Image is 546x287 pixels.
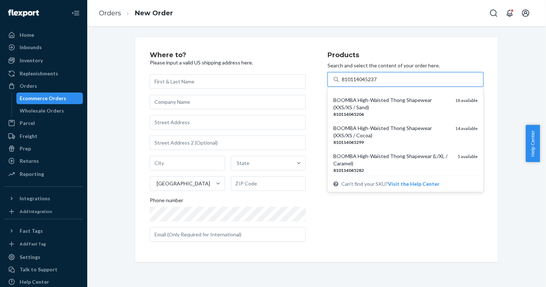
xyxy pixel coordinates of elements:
[4,29,83,41] a: Home
[4,168,83,180] a: Reporting
[156,180,157,187] input: [GEOGRAPHIC_DATA]
[342,76,378,83] input: BOOMBA High-Waisted Thong Shapewear (L/XL / Sand)81011404522026 availableBOOMBA High-Waisted Thon...
[328,62,483,69] p: Search and select the content of your order here.
[333,168,364,173] em: 810114045282
[333,97,449,111] div: BOOMBA High-Waisted Thong Shapewear (XXS/XS / Sand)
[333,153,452,167] div: BOOMBA High-Waisted Thong Shapewear (L/XL / Caramel)
[150,52,306,59] h2: Where to?
[4,55,83,66] a: Inventory
[99,9,121,17] a: Orders
[20,157,39,165] div: Returns
[8,9,39,17] img: Flexport logo
[68,6,83,20] button: Close Navigation
[333,139,364,145] em: 810114045299
[4,240,83,248] a: Add Fast Tag
[458,154,478,159] span: 5 available
[486,6,501,20] button: Open Search Box
[4,155,83,167] a: Returns
[502,6,517,20] button: Open notifications
[157,180,210,187] div: [GEOGRAPHIC_DATA]
[93,3,179,24] ol: breadcrumbs
[328,52,483,59] h2: Products
[388,180,439,188] button: BOOMBA High-Waisted Thong Shapewear (L/XL / Sand)81011404522026 availableBOOMBA High-Waisted Thon...
[4,251,83,263] a: Settings
[333,83,364,89] em: 810114045268
[20,31,34,39] div: Home
[4,130,83,142] a: Freight
[20,133,37,140] div: Freight
[150,74,306,89] input: First & Last Name
[20,95,67,102] div: Ecommerce Orders
[333,111,364,117] em: 810114045206
[150,156,225,170] input: City
[20,170,44,178] div: Reporting
[4,225,83,237] button: Fast Tags
[4,68,83,79] a: Replenishments
[20,82,37,90] div: Orders
[4,42,83,53] a: Inbounds
[4,207,83,216] a: Add Integration
[455,98,478,103] span: 18 available
[237,160,250,167] div: State
[150,227,306,242] input: Email (Only Required for International)
[20,253,40,261] div: Settings
[20,227,43,235] div: Fast Tags
[150,115,306,130] input: Street Address
[20,241,46,247] div: Add Fast Tag
[20,278,49,286] div: Help Center
[4,80,83,92] a: Orders
[518,6,533,20] button: Open account menu
[20,195,50,202] div: Integrations
[20,107,64,114] div: Wholesale Orders
[20,119,35,127] div: Parcel
[4,117,83,129] a: Parcel
[341,180,439,188] span: Can't find your SKU?
[150,135,306,150] input: Street Address 2 (Optional)
[4,264,83,275] a: Talk to Support
[20,57,43,64] div: Inventory
[20,145,31,152] div: Prep
[4,143,83,154] a: Prep
[16,93,83,104] a: Ecommerce Orders
[135,9,173,17] a: New Order
[20,208,52,215] div: Add Integration
[231,176,306,191] input: ZIP Code
[150,95,306,109] input: Company Name
[455,126,478,131] span: 14 available
[150,59,306,66] p: Please input a valid US shipping address here.
[4,193,83,204] button: Integrations
[20,266,57,273] div: Talk to Support
[526,125,540,162] button: Help Center
[20,44,42,51] div: Inbounds
[333,125,449,139] div: BOOMBA High-Waisted Thong Shapewear (XXS/XS / Cocoa)
[150,197,183,207] span: Phone number
[20,70,58,77] div: Replenishments
[16,105,83,117] a: Wholesale Orders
